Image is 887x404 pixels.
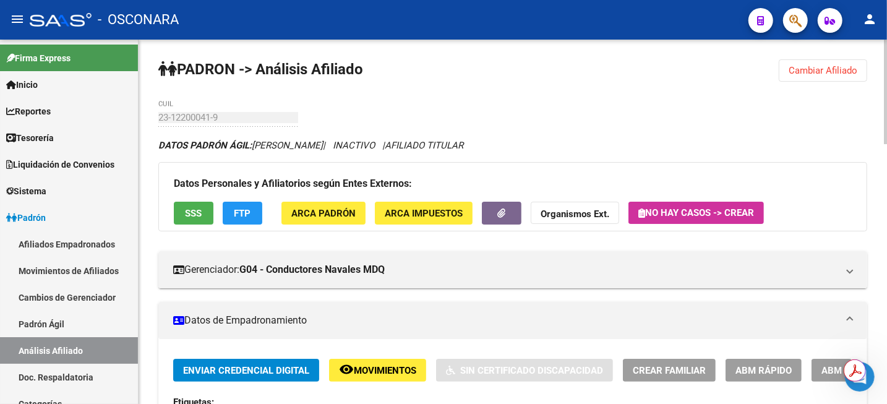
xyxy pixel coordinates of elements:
button: FTP [223,202,262,225]
span: Sin Certificado Discapacidad [460,365,603,376]
span: [PERSON_NAME] [158,140,323,151]
span: ABM [821,365,842,376]
span: Reportes [6,105,51,118]
mat-icon: person [862,12,877,27]
mat-panel-title: Gerenciador: [173,263,838,277]
span: Sistema [6,184,46,198]
span: Enviar Credencial Digital [183,365,309,376]
button: No hay casos -> Crear [628,202,764,224]
mat-icon: menu [10,12,25,27]
strong: G04 - Conductores Navales MDQ [239,263,385,277]
mat-expansion-panel-header: Datos de Empadronamiento [158,302,867,339]
span: Cambiar Afiliado [789,65,857,76]
button: ABM [812,359,852,382]
button: SSS [174,202,213,225]
span: - OSCONARA [98,6,179,33]
span: Firma Express [6,51,71,65]
mat-expansion-panel-header: Gerenciador:G04 - Conductores Navales MDQ [158,251,867,288]
h3: Datos Personales y Afiliatorios según Entes Externos: [174,175,852,192]
span: Tesorería [6,131,54,145]
span: Inicio [6,78,38,92]
span: Crear Familiar [633,365,706,376]
span: ARCA Impuestos [385,208,463,219]
span: ABM Rápido [735,365,792,376]
button: ARCA Impuestos [375,202,473,225]
button: ARCA Padrón [281,202,366,225]
button: Movimientos [329,359,426,382]
span: SSS [186,208,202,219]
mat-icon: remove_red_eye [339,362,354,377]
button: Sin Certificado Discapacidad [436,359,613,382]
strong: PADRON -> Análisis Afiliado [158,61,363,78]
span: No hay casos -> Crear [638,207,754,218]
button: Cambiar Afiliado [779,59,867,82]
mat-panel-title: Datos de Empadronamiento [173,314,838,327]
i: | INACTIVO | [158,140,463,151]
span: Padrón [6,211,46,225]
strong: DATOS PADRÓN ÁGIL: [158,140,252,151]
span: ARCA Padrón [291,208,356,219]
span: Liquidación de Convenios [6,158,114,171]
span: FTP [234,208,251,219]
span: AFILIADO TITULAR [385,140,463,151]
button: Crear Familiar [623,359,716,382]
button: Organismos Ext. [531,202,619,225]
strong: Organismos Ext. [541,208,609,220]
button: ABM Rápido [726,359,802,382]
span: Movimientos [354,365,416,376]
button: Enviar Credencial Digital [173,359,319,382]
